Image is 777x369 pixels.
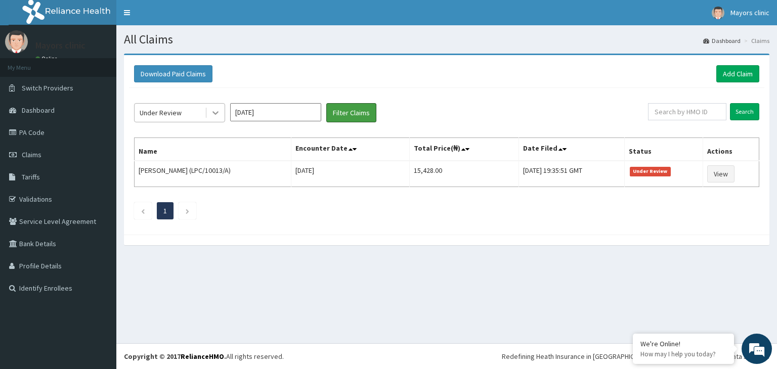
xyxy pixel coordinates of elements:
li: Claims [742,36,769,45]
div: Minimize live chat window [166,5,190,29]
a: Page 1 is your current page [163,206,167,215]
strong: Copyright © 2017 . [124,352,226,361]
button: Filter Claims [326,103,376,122]
input: Select Month and Year [230,103,321,121]
a: Dashboard [703,36,741,45]
span: Mayors clinic [730,8,769,17]
th: Actions [703,138,759,161]
a: Next page [185,206,190,215]
span: Under Review [630,167,671,176]
a: Online [35,55,60,62]
span: Claims [22,150,41,159]
a: Add Claim [716,65,759,82]
textarea: Type your message and hit 'Enter' [5,255,193,290]
th: Date Filed [519,138,625,161]
img: User Image [712,7,724,19]
input: Search [730,103,759,120]
a: Previous page [141,206,145,215]
th: Status [625,138,703,161]
td: 15,428.00 [409,161,519,187]
div: Redefining Heath Insurance in [GEOGRAPHIC_DATA] using Telemedicine and Data Science! [502,351,769,361]
div: Under Review [140,108,182,118]
th: Encounter Date [291,138,410,161]
p: How may I help you today? [640,350,726,358]
p: Mayors clinic [35,41,85,50]
td: [DATE] [291,161,410,187]
span: Dashboard [22,106,55,115]
span: We're online! [59,117,140,219]
img: User Image [5,30,28,53]
span: Tariffs [22,172,40,181]
input: Search by HMO ID [648,103,726,120]
div: Chat with us now [53,57,170,70]
th: Name [135,138,291,161]
th: Total Price(₦) [409,138,519,161]
img: d_794563401_company_1708531726252_794563401 [19,51,41,76]
span: Switch Providers [22,83,73,93]
td: [DATE] 19:35:51 GMT [519,161,625,187]
div: We're Online! [640,339,726,348]
a: View [707,165,735,182]
footer: All rights reserved. [116,343,777,369]
a: RelianceHMO [181,352,224,361]
td: [PERSON_NAME] (LPC/10013/A) [135,161,291,187]
button: Download Paid Claims [134,65,212,82]
h1: All Claims [124,33,769,46]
